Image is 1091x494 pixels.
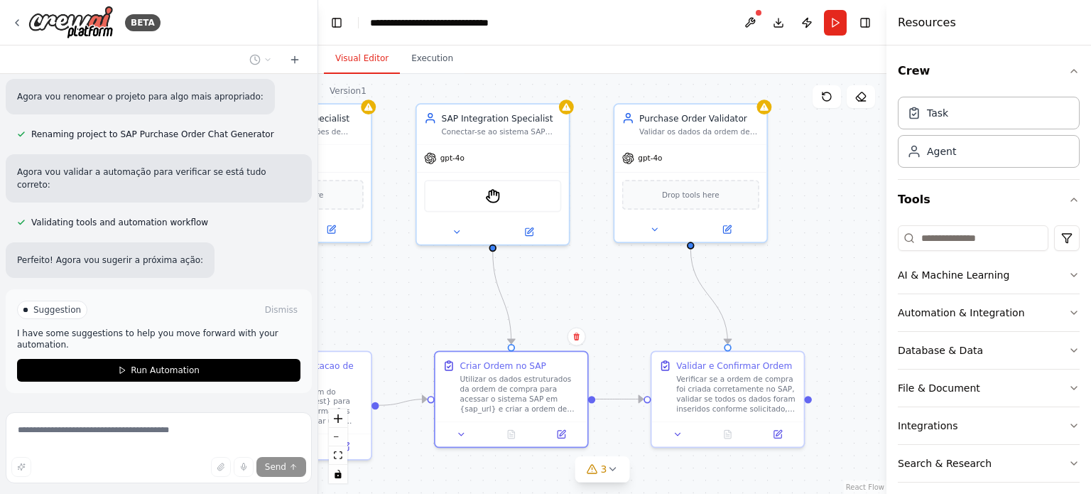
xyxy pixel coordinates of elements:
div: Verificar se a ordem de compra foi criada corretamente no SAP, validar se todos os dados foram in... [676,375,796,414]
div: Version 1 [330,85,367,97]
nav: breadcrumb [370,16,530,30]
span: Send [265,461,286,473]
button: zoom out [329,428,347,446]
button: fit view [329,446,347,465]
button: Integrations [898,407,1080,444]
span: gpt-4o [440,154,465,163]
button: Tools [898,180,1080,220]
span: 3 [601,462,607,476]
span: Run Automation [131,365,200,376]
button: toggle interactivity [329,465,347,483]
div: Purchase Order Validator [639,112,759,124]
button: Switch to previous chat [244,51,278,68]
span: gpt-4o [638,154,662,163]
g: Edge from 5c3003a3-6ce6-4788-a76a-e900401bd071 to 64492654-f664-4f2f-9db3-c4c014171049 [596,393,644,405]
div: Criar Ordem no SAPUtilizar os dados estruturados da ordem de compra para acessar o sistema SAP em... [434,351,589,449]
img: StagehandTool [485,188,500,203]
div: Conectar-se ao sistema SAP para criar ordens de compra utilizando APIs REST ou interfaces web. Au... [441,127,561,136]
p: Perfeito! Agora vou sugerir a próxima ação: [17,254,203,267]
button: Hide left sidebar [327,13,347,33]
button: Open in side panel [692,222,761,237]
a: React Flow attribution [846,483,884,491]
div: Database & Data [898,343,983,358]
button: Send [256,457,306,477]
div: SAP Integration Specialist [441,112,561,124]
h4: Resources [898,14,956,31]
div: Criar Ordem no SAP [460,360,546,372]
div: Automation & Integration [898,306,1025,320]
p: Agora vou renomear o projeto para algo mais apropriado: [17,90,264,103]
button: Open in side panel [494,225,563,240]
div: Crew [898,91,1080,179]
span: Suggestion [33,304,81,316]
div: File & Document [898,381,980,395]
span: Validating tools and automation workflow [31,217,208,228]
button: No output available [702,427,754,442]
button: Automation & Integration [898,294,1080,331]
div: Chat Interface SpecialistInterpretar solicitações de usuários via chat para criação de ordens de ... [217,103,372,243]
button: zoom in [329,409,347,428]
button: Database & Data [898,332,1080,369]
g: Edge from 7285668f-be6f-4f61-9140-7b8c3f33fa7f to 5c3003a3-6ce6-4788-a76a-e900401bd071 [487,251,518,344]
button: Hide right sidebar [855,13,875,33]
p: I have some suggestions to help you move forward with your automation. [17,328,300,350]
button: Start a new chat [283,51,306,68]
div: Analisar a mensagem do usuário {user_request} para extrair todas as informações necessárias para ... [244,387,364,426]
div: BETA [125,14,161,31]
g: Edge from 637b8ed3-69b6-4425-b3d9-9361e7114e98 to 5c3003a3-6ce6-4788-a76a-e900401bd071 [379,393,427,412]
div: Validar e Confirmar Ordem [676,360,792,372]
button: Open in side panel [540,427,582,442]
button: Execution [400,44,465,74]
g: Edge from 03c6c532-ffb1-4dfc-817d-0327295ec750 to 64492654-f664-4f2f-9db3-c4c014171049 [685,248,734,343]
button: 3 [575,456,630,483]
button: No output available [485,427,538,442]
button: Run Automation [17,359,300,382]
p: Agora vou validar a automação para verificar se está tudo correto: [17,166,300,191]
div: Agent [927,144,956,159]
button: Improve this prompt [11,457,31,477]
div: Search & Research [898,456,992,471]
span: Drop tools here [662,188,720,200]
button: AI & Machine Learning [898,257,1080,294]
button: Click to speak your automation idea [234,457,254,477]
div: Validar os dados da ordem de compra criada no SAP, verificar se foi gerado corretamente o número ... [639,127,759,136]
button: Open in side panel [296,222,366,237]
button: Dismiss [262,303,300,317]
button: Crew [898,51,1080,91]
button: Open in side panel [323,439,366,454]
button: Delete node [568,328,586,346]
button: Upload files [211,457,231,477]
div: Task [927,106,948,120]
div: Interpretar Solicitacao de CompraAnalisar a mensagem do usuário {user_request} para extrair todas... [217,351,372,461]
div: Purchase Order ValidatorValidar os dados da ordem de compra criada no SAP, verificar se foi gerad... [613,103,768,243]
div: React Flow controls [329,409,347,483]
div: Utilizar os dados estruturados da ordem de compra para acessar o sistema SAP em {sap_url} e criar... [460,375,580,414]
span: Drop tools here [266,188,324,200]
button: Search & Research [898,445,1080,482]
button: Open in side panel [756,427,799,442]
img: Logo [28,6,114,39]
div: SAP Integration SpecialistConectar-se ao sistema SAP para criar ordens de compra utilizando APIs ... [416,103,570,245]
div: Interpretar Solicitacao de Compra [244,360,364,385]
div: Interpretar solicitações de usuários via chat para criação de ordens de compra no SAP, extraindo ... [244,127,364,136]
div: Chat Interface Specialist [244,112,364,124]
span: Renaming project to SAP Purchase Order Chat Generator [31,129,274,140]
button: Visual Editor [324,44,400,74]
div: AI & Machine Learning [898,268,1009,282]
button: File & Document [898,370,1080,407]
div: Validar e Confirmar OrdemVerificar se a ordem de compra foi criada corretamente no SAP, validar s... [651,351,805,449]
div: Integrations [898,419,957,433]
